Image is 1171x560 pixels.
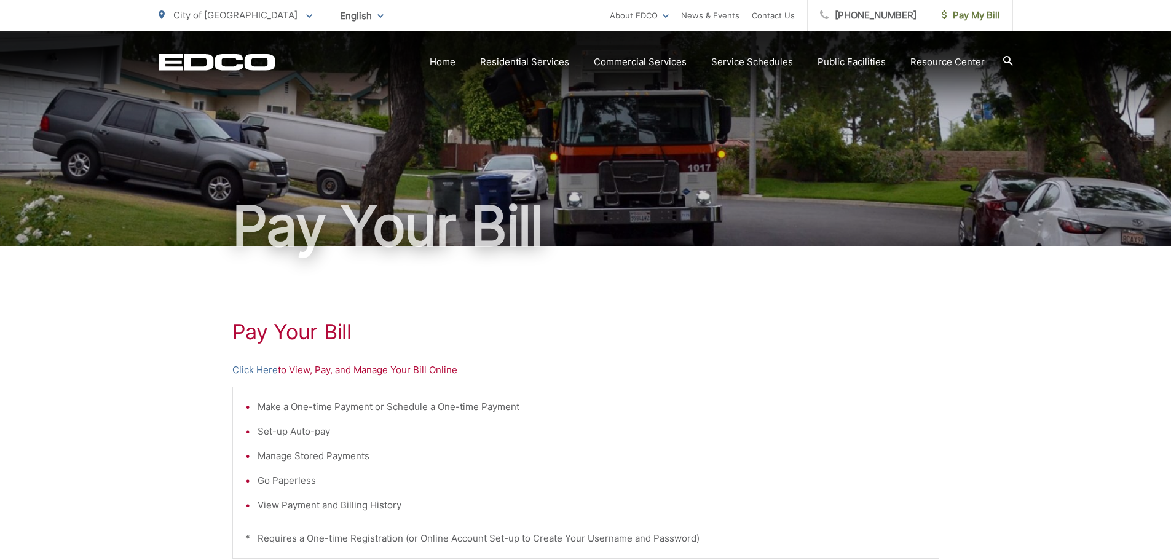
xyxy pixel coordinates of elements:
[430,55,455,69] a: Home
[232,363,278,377] a: Click Here
[752,8,795,23] a: Contact Us
[594,55,687,69] a: Commercial Services
[681,8,739,23] a: News & Events
[258,424,926,439] li: Set-up Auto-pay
[711,55,793,69] a: Service Schedules
[331,5,393,26] span: English
[159,53,275,71] a: EDCD logo. Return to the homepage.
[232,320,939,344] h1: Pay Your Bill
[258,449,926,463] li: Manage Stored Payments
[610,8,669,23] a: About EDCO
[942,8,1000,23] span: Pay My Bill
[480,55,569,69] a: Residential Services
[818,55,886,69] a: Public Facilities
[245,531,926,546] p: * Requires a One-time Registration (or Online Account Set-up to Create Your Username and Password)
[173,9,298,21] span: City of [GEOGRAPHIC_DATA]
[910,55,985,69] a: Resource Center
[258,400,926,414] li: Make a One-time Payment or Schedule a One-time Payment
[258,498,926,513] li: View Payment and Billing History
[159,195,1013,257] h1: Pay Your Bill
[232,363,939,377] p: to View, Pay, and Manage Your Bill Online
[258,473,926,488] li: Go Paperless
